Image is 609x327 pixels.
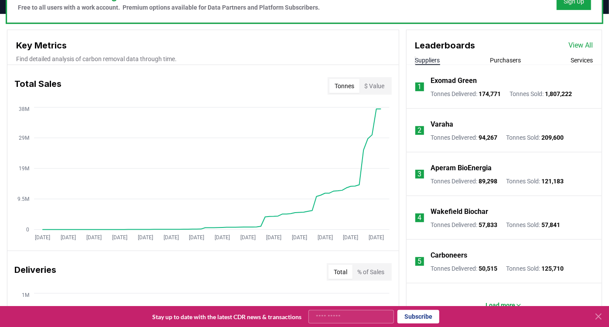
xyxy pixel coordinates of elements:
tspan: [DATE] [138,234,153,241]
p: 2 [417,125,421,136]
button: Purchasers [490,56,521,65]
p: 3 [417,169,421,179]
p: 1 [417,82,421,92]
button: Total [328,265,352,279]
tspan: 1M [22,292,29,298]
p: Load more [486,301,515,310]
p: Tonnes Delivered : [431,264,498,273]
tspan: 29M [19,135,29,141]
button: Load more [479,296,529,314]
p: Tonnes Sold : [506,220,561,229]
tspan: [DATE] [189,234,205,241]
tspan: [DATE] [61,234,76,241]
a: Varaha [431,119,454,130]
p: Find detailed analysis of carbon removal data through time. [16,55,390,63]
span: 209,600 [542,134,564,141]
tspan: [DATE] [112,234,127,241]
tspan: [DATE] [318,234,333,241]
span: 121,183 [542,178,564,185]
tspan: 9.5M [17,196,29,202]
a: Carboneers [431,250,468,261]
p: Tonnes Sold : [510,89,572,98]
tspan: [DATE] [292,234,307,241]
button: Services [571,56,593,65]
p: Tonnes Delivered : [431,89,501,98]
h3: Leaderboards [415,39,476,52]
tspan: [DATE] [86,234,102,241]
p: Tonnes Delivered : [431,133,498,142]
tspan: 19M [19,165,29,172]
button: $ Value [359,79,390,93]
tspan: [DATE] [215,234,230,241]
tspan: 0 [26,227,29,233]
tspan: 38M [19,106,29,112]
p: Tonnes Delivered : [431,177,498,186]
p: 4 [417,213,421,223]
p: Tonnes Delivered : [431,220,498,229]
tspan: [DATE] [35,234,50,241]
span: 50,515 [479,265,498,272]
button: Suppliers [415,56,440,65]
h3: Total Sales [14,77,62,95]
tspan: [DATE] [240,234,256,241]
span: 57,841 [542,221,561,228]
button: % of Sales [352,265,390,279]
a: View All [568,40,593,51]
span: 174,771 [479,90,501,97]
a: Exomad Green [431,76,477,86]
span: 1,807,222 [545,90,572,97]
h3: Key Metrics [16,39,390,52]
tspan: [DATE] [266,234,281,241]
p: Free to all users with a work account. Premium options available for Data Partners and Platform S... [18,3,320,12]
button: Tonnes [329,79,359,93]
a: Wakefield Biochar [431,207,489,217]
span: 94,267 [479,134,498,141]
p: Tonnes Sold : [506,133,564,142]
span: 125,710 [542,265,564,272]
p: 5 [417,256,421,267]
a: Aperam BioEnergia [431,163,492,173]
h3: Deliveries [14,263,56,281]
tspan: [DATE] [164,234,179,241]
tspan: [DATE] [369,234,384,241]
p: Tonnes Sold : [506,264,564,273]
span: 89,298 [479,178,498,185]
p: Tonnes Sold : [506,177,564,186]
tspan: [DATE] [343,234,359,241]
span: 57,833 [479,221,498,228]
